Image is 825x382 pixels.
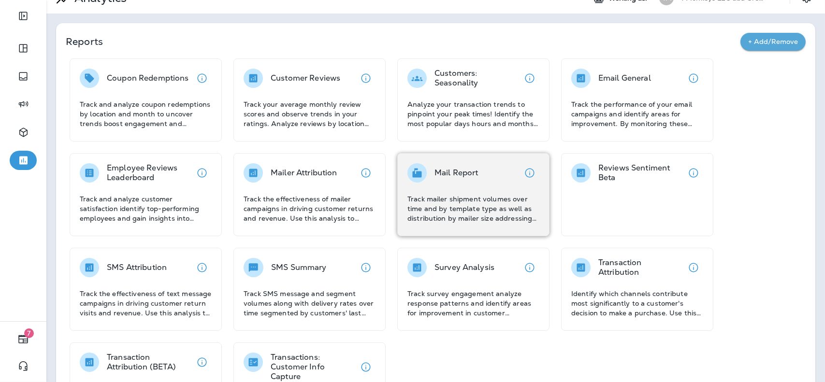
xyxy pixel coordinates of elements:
[271,263,327,272] p: SMS Summary
[66,35,740,48] p: Reports
[80,194,212,223] p: Track and analyze customer satisfaction identify top-performing employees and gain insights into ...
[356,357,376,377] button: View details
[24,328,34,338] span: 7
[356,69,376,88] button: View details
[244,99,376,128] p: Track your average monthly review scores and observe trends in your ratings. Analyze reviews by l...
[407,194,539,223] p: Track mailer shipment volumes over time and by template type as well as distribution by mailer si...
[244,289,376,318] p: Track SMS message and segment volumes along with delivery rates over time segmented by customers'...
[80,289,212,318] p: Track the effectiveness of text message campaigns in driving customer return visits and revenue. ...
[571,99,703,128] p: Track the performance of your email campaigns and identify areas for improvement. By monitoring t...
[10,329,37,349] button: 7
[434,168,478,178] p: Mail Report
[192,258,212,277] button: View details
[740,33,806,51] button: + Add/Remove
[520,163,539,183] button: View details
[598,258,684,277] p: Transaction Attribution
[271,168,337,178] p: Mailer Attribution
[356,258,376,277] button: View details
[684,163,703,183] button: View details
[684,258,703,277] button: View details
[356,163,376,183] button: View details
[107,353,192,372] p: Transaction Attribution (BETA)
[10,6,37,26] button: Expand Sidebar
[598,73,651,83] p: Email General
[571,289,703,318] p: Identify which channels contribute most significantly to a customer's decision to make a purchase...
[192,163,212,183] button: View details
[271,73,340,83] p: Customer Reviews
[407,99,539,128] p: Analyze your transaction trends to pinpoint your peak times! Identify the most popular days hours...
[107,73,189,83] p: Coupon Redemptions
[271,353,356,382] p: Transactions: Customer Info Capture
[407,289,539,318] p: Track survey engagement analyze response patterns and identify areas for improvement in customer ...
[244,194,376,223] p: Track the effectiveness of mailer campaigns in driving customer returns and revenue. Use this ana...
[192,69,212,88] button: View details
[434,69,520,88] p: Customers: Seasonality
[107,263,167,272] p: SMS Attribution
[434,263,494,272] p: Survey Analysis
[520,69,539,88] button: View details
[80,99,212,128] p: Track and analyze coupon redemptions by location and month to uncover trends boost engagement and...
[192,353,212,372] button: View details
[684,69,703,88] button: View details
[107,163,192,183] p: Employee Reviews Leaderboard
[598,163,684,183] p: Reviews Sentiment Beta
[520,258,539,277] button: View details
